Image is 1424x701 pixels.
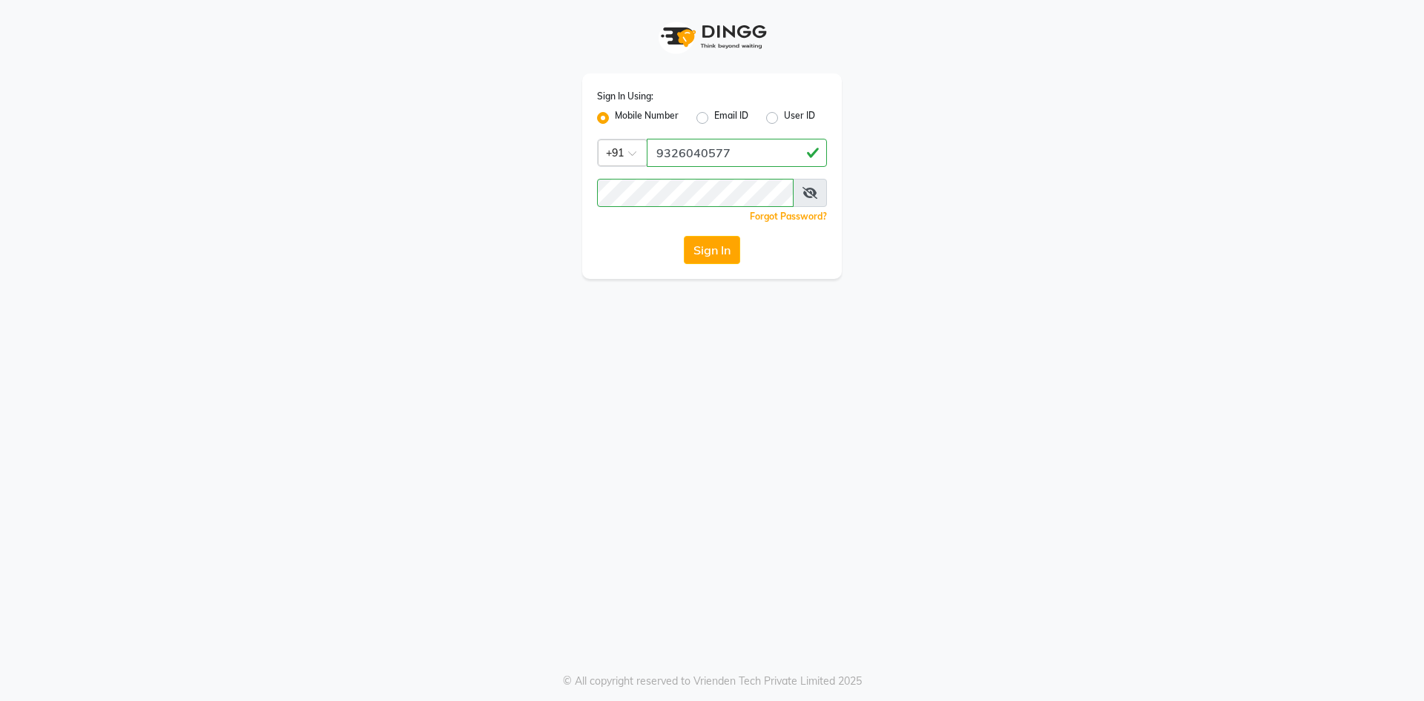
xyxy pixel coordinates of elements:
label: Sign In Using: [597,90,653,103]
button: Sign In [684,236,740,264]
label: Email ID [714,109,748,127]
a: Forgot Password? [750,211,827,222]
input: Username [647,139,827,167]
label: User ID [784,109,815,127]
input: Username [597,179,794,207]
label: Mobile Number [615,109,679,127]
img: logo1.svg [653,15,771,59]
